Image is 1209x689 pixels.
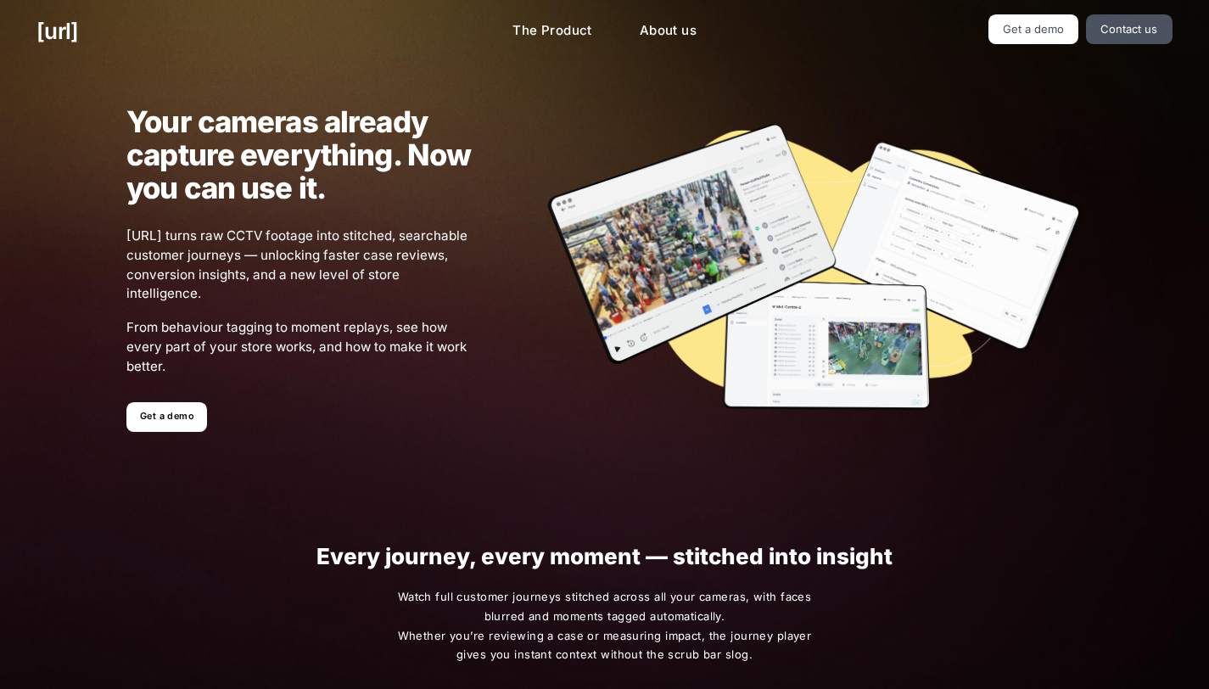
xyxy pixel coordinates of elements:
[126,105,472,204] h1: Your cameras already capture everything. Now you can use it.
[393,587,815,664] span: Watch full customer journeys stitched across all your cameras, with faces blurred and moments tag...
[126,402,207,432] a: Get a demo
[626,14,710,48] a: About us
[988,14,1079,44] a: Get a demo
[36,14,78,48] a: [URL]
[134,544,1075,569] h1: Every journey, every moment — stitched into insight
[126,318,472,376] span: From behaviour tagging to moment replays, see how every part of your store works, and how to make...
[499,14,606,48] a: The Product
[1086,14,1173,44] a: Contact us
[126,227,472,304] span: [URL] turns raw CCTV footage into stitched, searchable customer journeys — unlocking faster case ...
